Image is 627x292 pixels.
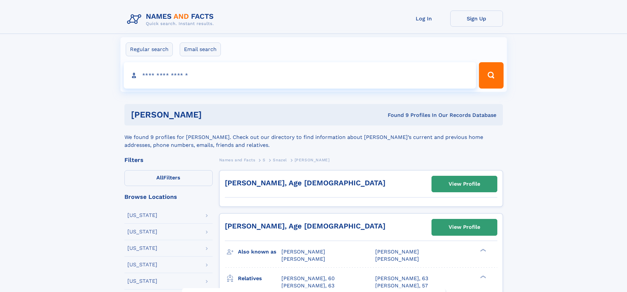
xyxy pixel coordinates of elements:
div: Filters [124,157,213,163]
label: Filters [124,170,213,186]
a: [PERSON_NAME], 63 [281,282,334,289]
a: Snazel [273,156,287,164]
div: We found 9 profiles for [PERSON_NAME]. Check out our directory to find information about [PERSON_... [124,125,503,149]
span: Snazel [273,158,287,162]
a: [PERSON_NAME], 57 [375,282,428,289]
div: View Profile [449,220,480,235]
button: Search Button [479,62,503,89]
span: [PERSON_NAME] [281,256,325,262]
a: View Profile [432,176,497,192]
a: View Profile [432,219,497,235]
h3: Relatives [238,273,281,284]
h3: Also known as [238,246,281,257]
span: [PERSON_NAME] [375,249,419,255]
a: [PERSON_NAME], Age [DEMOGRAPHIC_DATA] [225,179,385,187]
div: ❯ [479,275,486,279]
a: [PERSON_NAME], Age [DEMOGRAPHIC_DATA] [225,222,385,230]
a: [PERSON_NAME], 60 [281,275,335,282]
div: [US_STATE] [127,229,157,234]
span: S [263,158,266,162]
div: Browse Locations [124,194,213,200]
div: Found 9 Profiles In Our Records Database [295,112,496,119]
span: [PERSON_NAME] [295,158,330,162]
span: All [156,174,163,181]
div: View Profile [449,176,480,192]
a: Log In [398,11,450,27]
input: search input [124,62,476,89]
div: [US_STATE] [127,246,157,251]
span: [PERSON_NAME] [281,249,325,255]
img: Logo Names and Facts [124,11,219,28]
div: [US_STATE] [127,262,157,267]
a: Names and Facts [219,156,255,164]
div: ❯ [479,248,486,252]
a: [PERSON_NAME], 63 [375,275,428,282]
label: Email search [180,42,221,56]
span: [PERSON_NAME] [375,256,419,262]
h1: [PERSON_NAME] [131,111,295,119]
div: [US_STATE] [127,213,157,218]
a: S [263,156,266,164]
div: [US_STATE] [127,279,157,284]
label: Regular search [126,42,173,56]
a: Sign Up [450,11,503,27]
